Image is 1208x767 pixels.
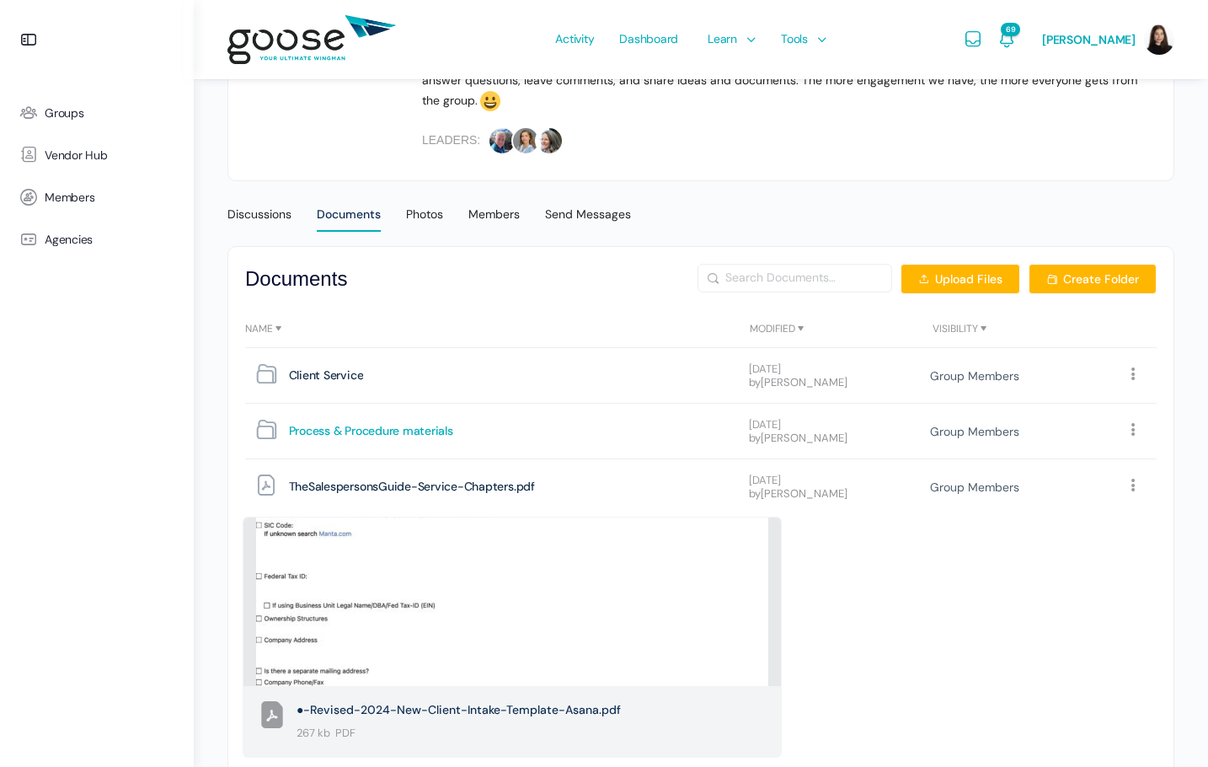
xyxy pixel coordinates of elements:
[227,185,1174,228] nav: Group menu
[761,431,847,445] a: [PERSON_NAME]
[749,418,780,431] span: [DATE]
[317,206,381,232] div: Documents
[749,376,930,390] span: by
[227,206,291,232] div: Discussions
[406,206,443,232] div: Photos
[422,56,1148,114] p: This will be our home base for keeping up with one another, our meetings, and our document sharin...
[1124,686,1208,767] iframe: Chat Widget
[297,699,708,721] span: ●-Revised-2024-New-Client-Intake-Template-Asana.pdf
[535,126,564,155] img: Profile photo of Wendy Keneipp
[468,206,520,232] div: Members
[335,721,355,744] span: PDF
[8,92,185,134] a: Groups
[317,185,381,228] a: Documents
[750,322,806,335] span: Modified
[488,126,516,155] img: Profile photo of Bret Brummitt
[406,185,443,228] a: Photos
[749,487,930,501] span: by
[545,206,631,232] div: Send Messages
[468,185,520,228] a: Members
[511,126,540,155] img: Profile photo of Eliza Leder
[749,474,780,486] span: [DATE]
[45,148,108,163] span: Vendor Hub
[422,132,480,149] h4: Leaders:
[1029,264,1157,294] a: Create Folder
[1042,32,1136,47] span: [PERSON_NAME]
[749,362,780,375] span: [DATE]
[227,185,291,228] a: Discussions
[288,690,767,753] a: ●-Revised-2024-New-Client-Intake-Template-Asana.pdf 267 KB PDF
[901,264,1020,294] a: Upload Files
[245,264,347,294] h2: Documents
[45,233,93,247] span: Agencies
[289,420,453,442] span: Process & Procedure materials
[8,176,185,218] a: Members
[289,420,750,442] a: Process & Procedure materials
[933,322,989,335] span: Visibility
[8,134,185,176] a: Vendor Hub
[297,721,330,744] span: 267 KB
[930,368,1019,383] span: Group Members
[289,475,514,498] span: TheSalespersonsGuide-Service-Chapters
[749,432,930,446] span: by
[45,106,84,121] span: Groups
[930,480,1019,495] span: Group Members
[289,364,750,387] a: Client Service
[480,91,500,111] img: 😀
[761,375,847,389] a: [PERSON_NAME]
[545,185,631,228] a: Send Messages
[245,322,284,335] span: Name
[289,475,750,498] a: TheSalespersonsGuide-Service-Chapters.pdf
[698,265,891,291] input: Search Documents…
[289,364,364,387] span: Client Service
[930,424,1019,439] span: Group Members
[8,218,185,260] a: Agencies
[761,486,847,501] a: [PERSON_NAME]
[45,190,94,205] span: Members
[1001,23,1020,36] span: 69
